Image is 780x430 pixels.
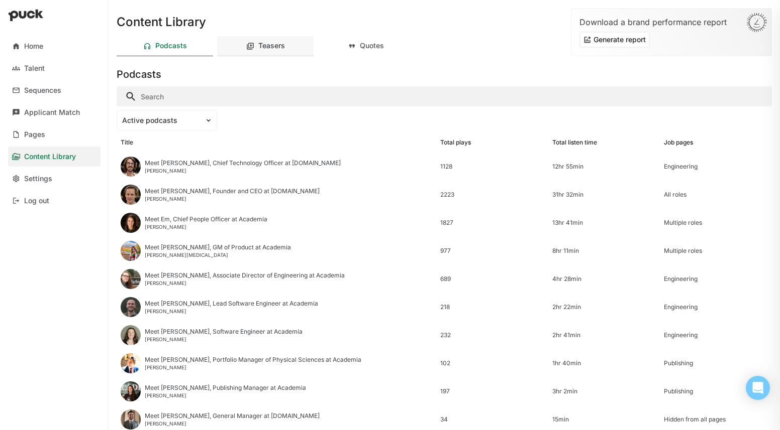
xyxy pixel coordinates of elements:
[440,416,544,423] div: 34
[552,275,656,282] div: 4hr 28min
[552,304,656,311] div: 2hr 22min
[440,332,544,339] div: 232
[24,130,45,139] div: Pages
[145,412,320,419] div: Meet [PERSON_NAME], General Manager at [DOMAIN_NAME]
[145,280,345,286] div: [PERSON_NAME]
[360,42,384,50] div: Quotes
[552,247,656,254] div: 8hr 11min
[552,163,656,170] div: 12hr 55min
[664,416,768,423] div: Hidden from all pages
[552,332,656,339] div: 2hr 41min
[664,191,768,198] div: All roles
[24,86,61,95] div: Sequences
[664,304,768,311] div: Engineering
[440,163,544,170] div: 1128
[24,64,45,73] div: Talent
[145,244,291,251] div: Meet [PERSON_NAME], GM of Product at Academia
[440,219,544,226] div: 1827
[8,80,101,100] a: Sequences
[664,275,768,282] div: Engineering
[552,219,656,226] div: 13hr 41min
[746,13,767,33] img: Sun-D3Rjj4Si.svg
[579,32,650,48] button: Generate report
[145,308,318,314] div: [PERSON_NAME]
[8,124,101,145] a: Pages
[440,304,544,311] div: 218
[24,153,76,161] div: Content Library
[552,360,656,367] div: 1hr 40min
[24,197,49,205] div: Log out
[552,191,656,198] div: 31hr 32min
[145,196,320,202] div: [PERSON_NAME]
[145,356,361,363] div: Meet [PERSON_NAME], Portfolio Manager of Physical Sciences at Academia
[664,219,768,226] div: Multiple roles
[145,272,345,279] div: Meet [PERSON_NAME], Associate Director of Engineering at Academia
[145,252,291,258] div: [PERSON_NAME][MEDICAL_DATA]
[440,139,471,146] div: Total plays
[145,300,318,307] div: Meet [PERSON_NAME], Lead Software Engineer at Academia
[145,188,320,195] div: Meet [PERSON_NAME], Founder and CEO at [DOMAIN_NAME]
[145,336,303,342] div: [PERSON_NAME]
[664,332,768,339] div: Engineering
[145,168,341,174] div: [PERSON_NAME]
[145,384,306,391] div: Meet [PERSON_NAME], Publishing Manager at Academia
[440,191,544,198] div: 2223
[8,36,101,56] a: Home
[117,68,161,80] h3: Podcasts
[24,175,52,183] div: Settings
[145,420,320,426] div: [PERSON_NAME]
[664,139,693,146] div: Job pages
[145,216,267,223] div: Meet Em, Chief People Officer at Academia
[117,16,206,28] h1: Content Library
[440,247,544,254] div: 977
[145,328,303,335] div: Meet [PERSON_NAME], Software Engineer at Academia
[440,360,544,367] div: 102
[552,388,656,395] div: 3hr 2min
[664,388,768,395] div: Publishing
[440,275,544,282] div: 689
[145,392,306,398] div: [PERSON_NAME]
[664,360,768,367] div: Publishing
[121,139,133,146] div: Title
[24,108,80,117] div: Applicant Match
[8,147,101,167] a: Content Library
[24,42,43,51] div: Home
[8,58,101,78] a: Talent
[145,364,361,370] div: [PERSON_NAME]
[8,169,101,189] a: Settings
[8,102,101,122] a: Applicant Match
[552,139,597,146] div: Total listen time
[155,42,187,50] div: Podcasts
[117,86,772,106] input: Search
[440,388,544,395] div: 197
[145,224,267,230] div: [PERSON_NAME]
[664,163,768,170] div: Engineering
[664,247,768,254] div: Multiple roles
[746,376,770,400] div: Open Intercom Messenger
[258,42,285,50] div: Teasers
[552,416,656,423] div: 15min
[145,160,341,167] div: Meet [PERSON_NAME], Chief Technology Officer at [DOMAIN_NAME]
[579,17,763,28] div: Download a brand performance report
